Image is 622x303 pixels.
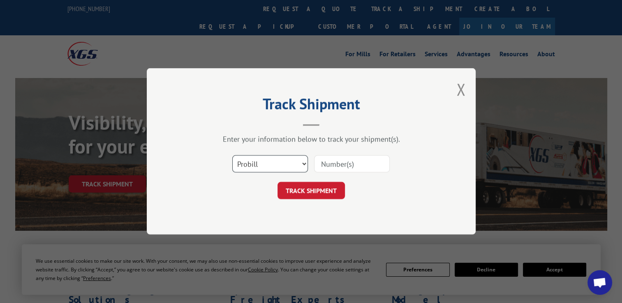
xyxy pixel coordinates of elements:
[456,78,465,100] button: Close modal
[277,182,345,200] button: TRACK SHIPMENT
[587,270,612,295] a: Open chat
[314,156,390,173] input: Number(s)
[188,135,435,144] div: Enter your information below to track your shipment(s).
[188,98,435,114] h2: Track Shipment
